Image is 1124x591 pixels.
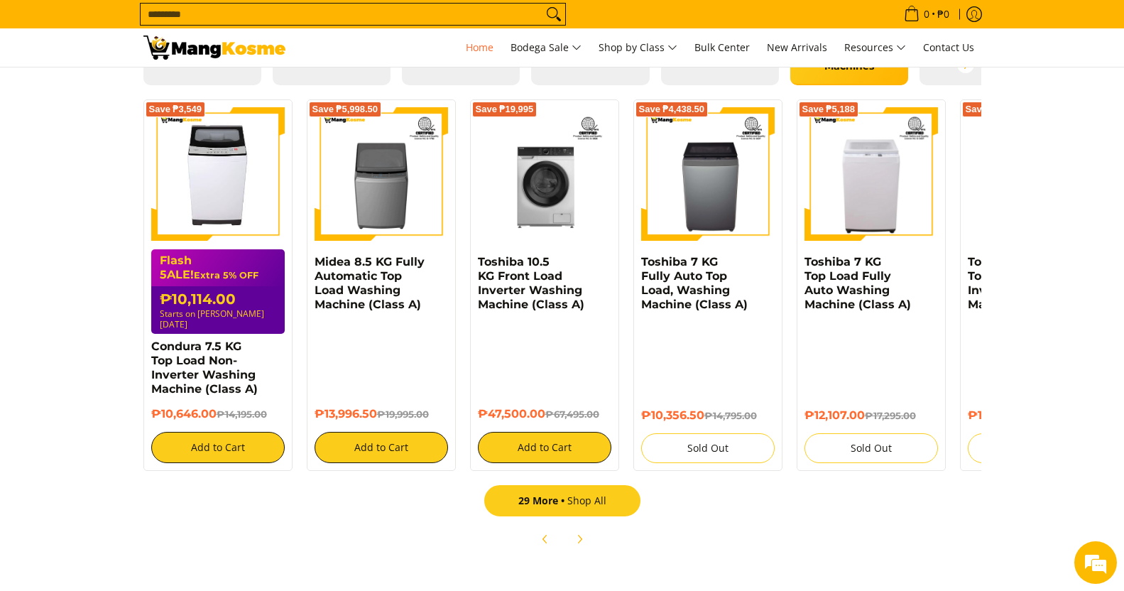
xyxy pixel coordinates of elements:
h6: ₱10,356.50 [641,408,775,423]
img: condura-7.5kg-topload-non-inverter-washing-machine-class-c-full-view-mang-kosme [155,107,280,241]
span: Shop by Class [599,39,677,57]
img: Toshiba 10.5 KG Front Load Inverter Washing Machine (Class A) [478,107,611,241]
span: Save ₱5,998.50 [312,105,378,114]
span: 29 More [518,494,567,507]
span: Save ₱5,188 [802,105,856,114]
del: ₱14,795.00 [704,410,757,421]
span: 0 [922,9,932,19]
a: Shop by Class [591,28,684,67]
a: 29 MoreShop All [484,485,640,516]
nav: Main Menu [300,28,981,67]
span: Save ₱3,549 [149,105,202,114]
a: Midea 8.5 KG Fully Automatic Top Load Washing Machine (Class A) [315,255,425,311]
button: Add to Cart [151,432,285,463]
button: Sold Out [968,433,1101,463]
span: Save ₱4,438.50 [639,105,705,114]
span: New Arrivals [767,40,827,54]
h6: ₱10,646.00 [151,407,285,421]
button: Sold Out [641,433,775,463]
button: Previous [530,524,561,555]
div: Minimize live chat window [233,7,267,41]
a: Resources [837,28,913,67]
span: Save ₱8,260 [966,105,1019,114]
a: Toshiba 7 KG Top Load Fully Auto Washing Machine (Class A) [804,255,911,311]
span: ₱0 [935,9,951,19]
a: Condura 7.5 KG Top Load Non-Inverter Washing Machine (Class A) [151,340,258,396]
a: Home [459,28,501,67]
a: New Arrivals [760,28,834,67]
img: Mang Kosme: Your Home Appliances Warehouse Sale Partner! [143,36,285,60]
span: Home [466,40,493,54]
a: Bodega Sale [503,28,589,67]
button: Sold Out [804,433,938,463]
a: Toshiba 10.5 KG Front Load Inverter Washing Machine (Class A) [478,255,584,311]
del: ₱19,995.00 [377,408,429,420]
img: Toshiba 8 KG Top Load Non-Inverter Washing Machine (Class A) [968,107,1101,241]
em: Submit [208,438,258,457]
span: Save ₱19,995 [476,105,534,114]
h6: ₱12,107.00 [804,408,938,423]
span: Bodega Sale [511,39,582,57]
img: Toshiba 7 KG Fully Auto Top Load, Washing Machine (Class A) [641,107,775,241]
a: Contact Us [916,28,981,67]
div: Leave a message [74,80,239,98]
button: Next [564,524,595,555]
del: ₱17,295.00 [865,410,916,421]
h6: ₱12,135.00 [968,408,1101,423]
h6: ₱13,996.50 [315,407,448,421]
span: • [900,6,954,22]
div: Washing Machines [143,92,981,555]
span: Contact Us [923,40,974,54]
button: Search [542,4,565,25]
button: Add to Cart [478,432,611,463]
h6: ₱47,500.00 [478,407,611,421]
a: Bulk Center [687,28,757,67]
span: We are offline. Please leave us a message. [30,179,248,322]
a: Toshiba 8 KG Top Load Non-Inverter Washing Machine (Class A) [968,255,1074,311]
del: ₱14,195.00 [217,408,267,420]
span: Bulk Center [694,40,750,54]
span: Resources [844,39,906,57]
img: Midea 8.5 KG Fully Automatic Top Load Washing Machine (Class A) [315,107,448,241]
textarea: Type your message and click 'Submit' [7,388,271,438]
button: Add to Cart [315,432,448,463]
a: Toshiba 7 KG Fully Auto Top Load, Washing Machine (Class A) [641,255,748,311]
img: Toshiba 7 KG Top Load Fully Auto Washing Machine (Class A) [804,107,938,241]
del: ₱67,495.00 [545,408,599,420]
